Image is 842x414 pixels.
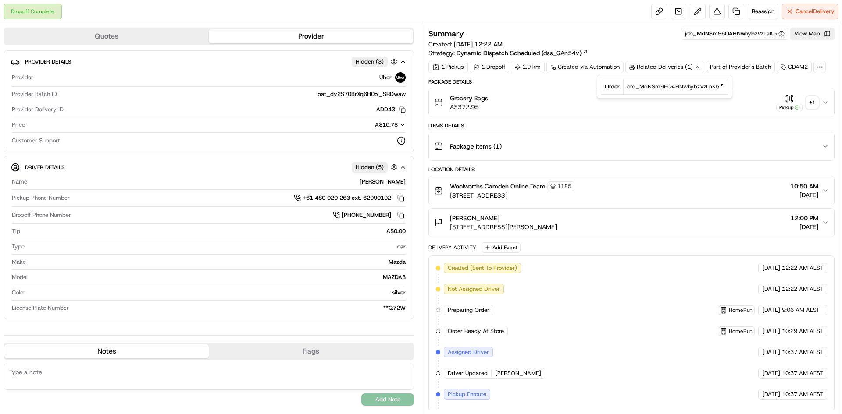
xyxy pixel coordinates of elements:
div: Pickup [776,104,803,111]
input: Got a question? Start typing here... [23,57,158,66]
div: [PERSON_NAME] [31,178,406,186]
button: Start new chat [149,86,160,97]
span: Grocery Bags [450,94,488,103]
img: Nash [9,9,26,26]
span: [DATE] [790,191,818,199]
span: Preparing Order [448,306,489,314]
span: [PHONE_NUMBER] [342,211,391,219]
button: Hidden (5) [352,162,400,173]
span: Tip [12,227,20,235]
button: CancelDelivery [782,4,838,19]
span: Not Assigned Driver [448,285,500,293]
a: ord_MdNSm96QAHNwhybzVzLaK5 [627,83,724,91]
a: +61 480 020 263 ext. 62990192 [294,193,406,203]
a: Dynamic Dispatch Scheduled (dss_QAn54v) [457,49,588,57]
div: Start new chat [30,84,144,92]
div: job_MdNSm96QAHNwhybzVzLaK5 [685,30,785,38]
span: 1185 [557,183,571,190]
div: Related Deliveries (1) [625,61,704,73]
button: Driver DetailsHidden (5) [11,160,407,174]
div: silver [29,289,406,297]
span: Customer Support [12,137,60,145]
div: 1.9 km [511,61,545,73]
span: +61 480 020 263 ext. 62990192 [303,194,391,202]
span: 12:22 AM AEST [782,285,823,293]
span: Knowledge Base [18,127,67,136]
span: Name [12,178,27,186]
div: + 1 [806,96,818,109]
button: Pickup+1 [776,94,818,111]
a: [PHONE_NUMBER] [333,210,406,220]
td: Order [601,79,624,95]
div: Package Details [428,78,835,85]
span: Hidden ( 5 ) [356,163,384,171]
div: 1 Dropoff [470,61,509,73]
span: Driver Updated [448,369,488,377]
span: [PERSON_NAME] [495,369,541,377]
button: Quotes [4,29,209,43]
div: Location Details [428,166,835,173]
span: [DATE] [762,264,780,272]
span: [STREET_ADDRESS][PERSON_NAME] [450,223,557,231]
span: 10:29 AM AEST [782,327,823,335]
span: [DATE] [762,348,780,356]
span: Dropoff Phone Number [12,211,71,219]
span: Color [12,289,25,297]
button: View Map [790,28,835,40]
span: [DATE] [791,223,818,231]
a: Created via Automation [546,61,624,73]
a: 📗Knowledge Base [5,124,71,139]
button: Package Items (1) [429,132,834,160]
span: Created: [428,40,503,49]
span: bat_dy2S70BrXq6H0ol_SRDwaw [318,90,406,98]
span: Make [12,258,26,266]
span: [DATE] 12:22 AM [454,40,503,48]
a: Powered byPylon [62,148,106,155]
button: Notes [4,344,209,358]
span: Type [12,243,25,251]
div: Items Details [428,122,835,129]
span: Driver Details [25,164,64,171]
span: Provider Delivery ID [12,106,64,113]
button: Flags [209,344,413,358]
button: Add Event [482,242,521,253]
span: Woolworths Camden Online Team [450,182,546,191]
div: 📗 [9,128,16,135]
span: 9:06 AM AEST [782,306,820,314]
span: Hidden ( 3 ) [356,58,384,66]
span: Pickup Phone Number [12,194,70,202]
span: Reassign [752,7,774,15]
button: Provider DetailsHidden (3) [11,54,407,69]
span: Created (Sent To Provider) [448,264,517,272]
span: [DATE] [762,306,780,314]
span: License Plate Number [12,304,69,312]
img: uber-new-logo.jpeg [395,72,406,83]
div: Mazda [29,258,406,266]
span: 10:50 AM [790,182,818,191]
div: Strategy: [428,49,588,57]
button: [PERSON_NAME][STREET_ADDRESS][PERSON_NAME]12:00 PM[DATE] [429,209,834,237]
span: 10:37 AM AEST [782,369,823,377]
span: A$372.95 [450,103,488,111]
span: A$10.78 [375,121,398,128]
span: Pylon [87,149,106,155]
h3: Summary [428,30,464,38]
span: 12:00 PM [791,214,818,223]
span: ord_MdNSm96QAHNwhybzVzLaK5 [627,83,719,91]
span: Dynamic Dispatch Scheduled (dss_QAn54v) [457,49,582,57]
button: ADD43 [376,106,406,113]
div: 💻 [74,128,81,135]
span: 10:37 AM AEST [782,348,823,356]
div: A$0.00 [24,227,406,235]
span: Package Items ( 1 ) [450,142,502,151]
span: 12:22 AM AEST [782,264,823,272]
span: Pickup Enroute [448,390,486,398]
div: car [28,243,406,251]
span: Order Ready At Store [448,327,504,335]
p: Welcome 👋 [9,35,160,49]
span: Price [12,121,25,129]
button: Provider [209,29,413,43]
